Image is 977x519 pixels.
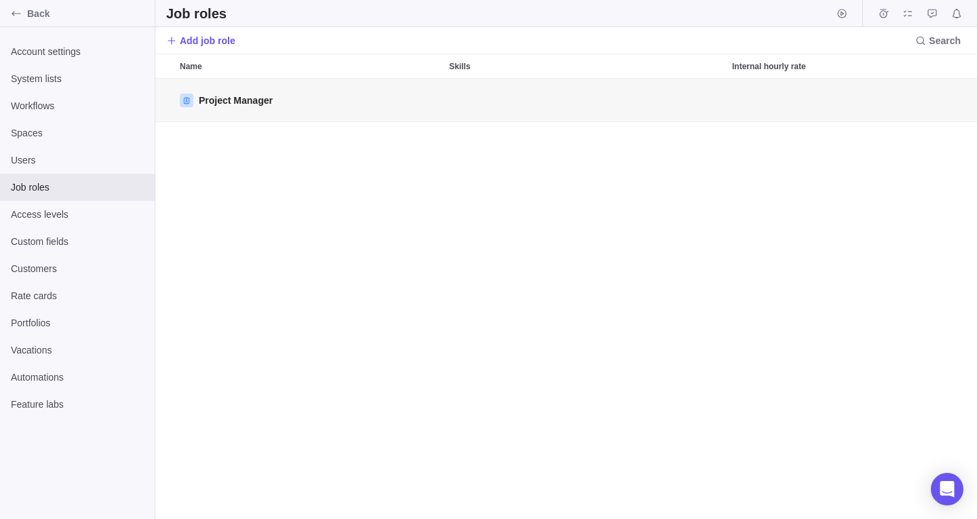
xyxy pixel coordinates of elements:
[947,10,966,21] a: Notifications
[732,60,806,73] span: Internal hourly rate
[11,343,144,357] span: Vacations
[898,10,917,21] a: My assignments
[727,54,898,78] div: Internal hourly rate
[923,10,942,21] a: Approval requests
[199,94,273,107] span: Project Manager
[832,4,851,23] span: Start timer
[11,262,144,275] span: Customers
[11,72,144,85] span: System lists
[449,60,470,73] span: Skills
[11,398,144,411] span: Feature labs
[11,45,144,58] span: Account settings
[11,99,144,113] span: Workflows
[27,7,149,20] span: Back
[947,4,966,23] span: Notifications
[174,79,444,122] div: Name
[11,153,144,167] span: Users
[444,54,727,78] div: Skills
[11,180,144,194] span: Job roles
[11,208,144,221] span: Access levels
[166,4,227,23] h2: Job roles
[444,79,727,122] div: Skills
[11,289,144,303] span: Rate cards
[923,4,942,23] span: Approval requests
[874,4,893,23] span: Time logs
[11,235,144,248] span: Custom fields
[11,126,144,140] span: Spaces
[910,31,966,50] span: Search
[174,54,444,78] div: Name
[11,316,144,330] span: Portfolios
[11,370,144,384] span: Automations
[180,60,202,73] span: Name
[155,79,977,519] div: grid
[180,34,235,47] span: Add job role
[929,34,961,47] span: Search
[931,473,963,505] div: Open Intercom Messenger
[166,31,235,50] span: Add job role
[874,10,893,21] a: Time logs
[898,4,917,23] span: My assignments
[727,79,898,122] div: Internal hourly rate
